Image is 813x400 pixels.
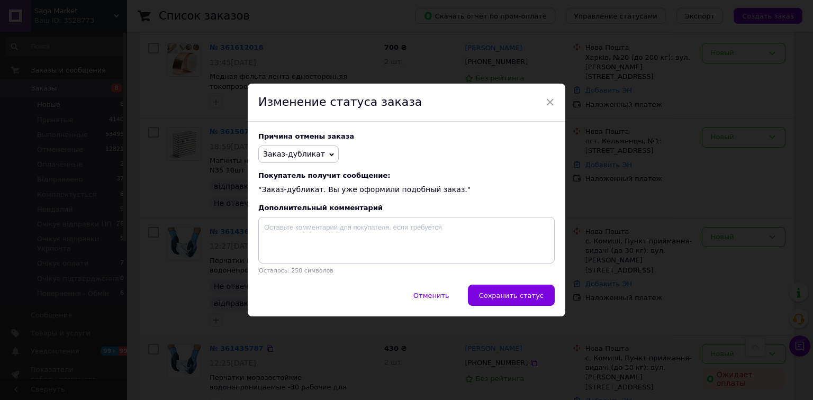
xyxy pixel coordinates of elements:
[258,204,555,212] div: Дополнительный комментарий
[258,171,555,195] div: "Заказ-дубликат. Вы уже оформили подобный заказ."
[258,267,555,274] p: Осталось: 250 символов
[545,93,555,111] span: ×
[479,292,544,299] span: Сохранить статус
[248,84,565,122] div: Изменение статуса заказа
[258,171,555,179] span: Покупатель получит сообщение:
[413,292,449,299] span: Отменить
[468,285,555,306] button: Сохранить статус
[258,132,555,140] div: Причина отмены заказа
[402,285,460,306] button: Отменить
[263,150,325,158] span: Заказ-дубликат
